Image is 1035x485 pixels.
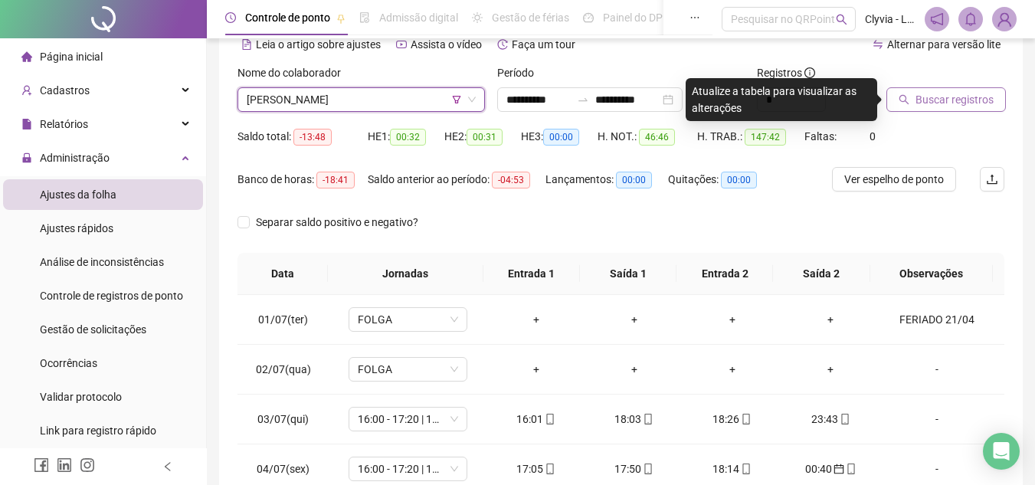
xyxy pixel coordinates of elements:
[892,460,982,477] div: -
[368,128,444,146] div: HE 1:
[873,39,883,50] span: swap
[836,14,847,25] span: search
[543,129,579,146] span: 00:00
[993,8,1016,31] img: 83774
[739,464,752,474] span: mobile
[452,95,461,104] span: filter
[256,38,381,51] span: Leia o artigo sobre ajustes
[492,172,530,188] span: -04:53
[256,363,311,375] span: 02/07(qua)
[497,39,508,50] span: history
[162,461,173,472] span: left
[21,51,32,62] span: home
[745,129,786,146] span: 147:42
[577,93,589,106] span: to
[676,253,773,295] th: Entrada 2
[686,78,877,121] div: Atualize a tabela para visualizar as alterações
[696,411,769,428] div: 18:26
[358,308,458,331] span: FOLGA
[696,361,769,378] div: +
[57,457,72,473] span: linkedin
[915,91,994,108] span: Buscar registros
[21,119,32,129] span: file
[804,130,839,143] span: Faltas:
[336,14,346,23] span: pushpin
[794,311,867,328] div: +
[696,460,769,477] div: 18:14
[964,12,978,26] span: bell
[40,290,183,302] span: Controle de registros de ponto
[245,11,330,24] span: Controle de ponto
[237,64,351,81] label: Nome do colaborador
[870,253,993,295] th: Observações
[983,433,1020,470] div: Open Intercom Messenger
[844,171,944,188] span: Ver espelho de ponto
[887,38,1001,51] span: Alternar para versão lite
[358,408,458,431] span: 16:00 - 17:20 | 17:50 - 00:00
[844,464,856,474] span: mobile
[257,413,309,425] span: 03/07(qui)
[598,311,671,328] div: +
[832,464,844,474] span: calendar
[986,173,998,185] span: upload
[250,214,424,231] span: Separar saldo positivo e negativo?
[472,12,483,23] span: sun
[668,171,775,188] div: Quitações:
[543,414,555,424] span: mobile
[639,129,675,146] span: 46:46
[616,172,652,188] span: 00:00
[641,464,653,474] span: mobile
[40,84,90,97] span: Cadastros
[40,188,116,201] span: Ajustes da folha
[499,311,573,328] div: +
[892,411,982,428] div: -
[316,172,355,188] span: -18:41
[577,93,589,106] span: swap-right
[237,171,368,188] div: Banco de horas:
[499,460,573,477] div: 17:05
[598,411,671,428] div: 18:03
[40,118,88,130] span: Relatórios
[794,361,867,378] div: +
[359,12,370,23] span: file-done
[396,39,407,50] span: youtube
[225,12,236,23] span: clock-circle
[40,51,103,63] span: Página inicial
[883,265,981,282] span: Observações
[499,361,573,378] div: +
[390,129,426,146] span: 00:32
[543,464,555,474] span: mobile
[583,12,594,23] span: dashboard
[641,414,653,424] span: mobile
[40,222,113,234] span: Ajustes rápidos
[328,253,483,295] th: Jornadas
[773,253,870,295] th: Saída 2
[21,152,32,163] span: lock
[696,311,769,328] div: +
[832,167,956,192] button: Ver espelho de ponto
[870,130,876,143] span: 0
[886,87,1006,112] button: Buscar registros
[865,11,915,28] span: Clyvia - LIPSFIHA
[257,463,310,475] span: 04/07(sex)
[34,457,49,473] span: facebook
[21,85,32,96] span: user-add
[603,11,663,24] span: Painel do DP
[40,152,110,164] span: Administração
[293,129,332,146] span: -13:48
[497,64,544,81] label: Período
[379,11,458,24] span: Admissão digital
[794,411,867,428] div: 23:43
[721,172,757,188] span: 00:00
[467,95,477,104] span: down
[521,128,598,146] div: HE 3:
[757,64,815,81] span: Registros
[40,323,146,336] span: Gestão de solicitações
[899,94,909,105] span: search
[892,311,982,328] div: FERIADO 21/04
[241,39,252,50] span: file-text
[838,414,850,424] span: mobile
[689,12,700,23] span: ellipsis
[237,253,328,295] th: Data
[237,128,368,146] div: Saldo total:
